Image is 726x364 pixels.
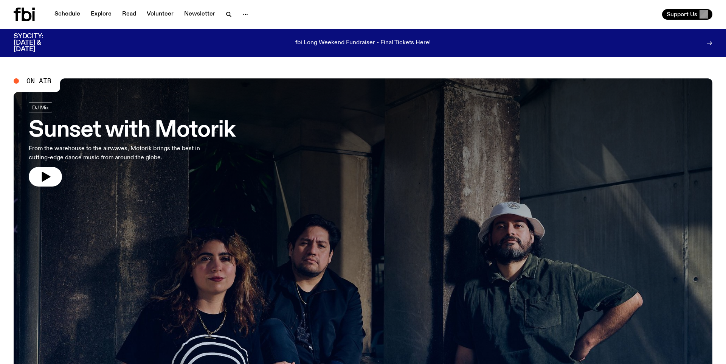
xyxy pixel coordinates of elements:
[14,33,62,53] h3: SYDCITY: [DATE] & [DATE]
[50,9,85,20] a: Schedule
[662,9,712,20] button: Support Us
[32,105,49,110] span: DJ Mix
[29,103,52,112] a: DJ Mix
[180,9,220,20] a: Newsletter
[118,9,141,20] a: Read
[26,78,51,84] span: On Air
[29,120,235,141] h3: Sunset with Motorik
[295,40,431,47] p: fbi Long Weekend Fundraiser - Final Tickets Here!
[667,11,697,18] span: Support Us
[29,144,222,162] p: From the warehouse to the airwaves, Motorik brings the best in cutting-edge dance music from arou...
[29,103,235,187] a: Sunset with MotorikFrom the warehouse to the airwaves, Motorik brings the best in cutting-edge da...
[142,9,178,20] a: Volunteer
[86,9,116,20] a: Explore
